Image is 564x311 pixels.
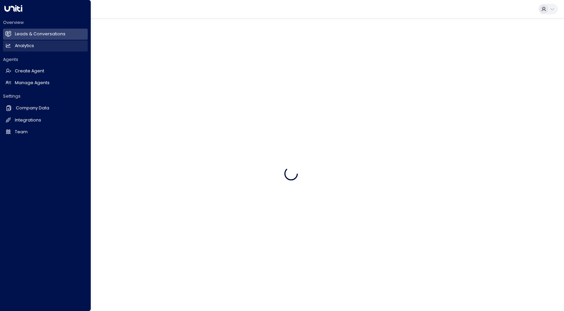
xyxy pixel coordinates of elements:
[3,77,88,89] a: Manage Agents
[16,105,49,111] h2: Company Data
[3,127,88,138] a: Team
[3,20,88,26] h2: Overview
[3,93,88,99] h2: Settings
[3,29,88,40] a: Leads & Conversations
[3,40,88,51] a: Analytics
[15,43,34,49] h2: Analytics
[15,117,41,124] h2: Integrations
[3,66,88,77] a: Create Agent
[3,115,88,126] a: Integrations
[3,57,88,63] h2: Agents
[3,102,88,114] a: Company Data
[15,80,50,86] h2: Manage Agents
[15,31,65,37] h2: Leads & Conversations
[15,68,44,74] h2: Create Agent
[15,129,28,135] h2: Team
